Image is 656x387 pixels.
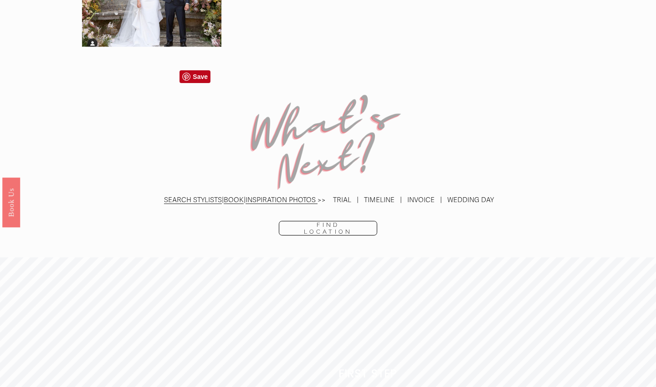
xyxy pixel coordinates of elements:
[279,221,377,235] a: Find Location
[2,178,20,227] a: Book Us
[164,196,222,204] a: SEARCH STYLISTS
[179,70,210,83] a: Pin it!
[72,194,584,206] p: | | >> TRIAL | TIMELINE | INVOICE | WEDDING DAY
[224,196,244,204] a: BOOK
[246,196,316,204] a: INSPIRATION PHOTOS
